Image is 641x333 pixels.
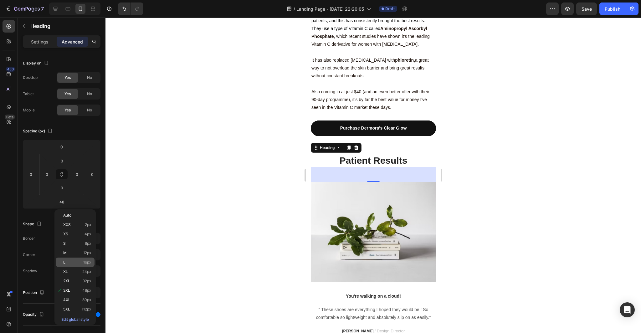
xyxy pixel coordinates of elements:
div: Display on [23,59,50,68]
p: Edit global style [56,314,95,324]
span: XL [63,269,68,274]
p: Settings [31,38,49,45]
strong: Purchase Dermora's Clear Glow [34,108,101,113]
span: 32px [83,279,91,283]
span: No [87,107,92,113]
div: Corner [23,252,35,258]
div: Tablet [23,91,34,97]
span: Auto [63,213,71,218]
span: No [87,91,92,97]
span: No [87,75,92,80]
span: 2px [85,223,91,227]
span: 24px [82,269,91,274]
div: 450 [6,67,15,72]
span: 4px [85,232,91,236]
span: / Design Director [69,311,99,316]
span: Landing Page - [DATE] 22:20:05 [296,6,364,12]
p: 7 [41,5,44,13]
span: 16px [83,260,91,264]
input: 0px [56,156,68,166]
span: It has also replaced [MEDICAL_DATA] with a great way to not overload the skin barrier and bring g... [5,40,123,61]
span: 8px [85,241,91,246]
button: 7 [3,3,47,15]
input: 0px [56,183,68,192]
span: 48px [82,288,91,293]
p: You're walking on a cloud! [5,275,129,282]
span: / [294,6,295,12]
a: Purchase Dermora's Clear Glow [5,103,130,118]
strong: [PERSON_NAME] [36,311,68,316]
p: Advanced [62,38,83,45]
span: 112px [82,307,91,311]
span: XS [63,232,68,236]
input: 0 [26,170,36,179]
span: 2XL [63,279,70,283]
span: Save [582,6,592,12]
input: 0px [72,170,82,179]
h2: Rich Text Editor. Editing area: main [5,136,130,150]
div: Heading [13,127,30,133]
p: Patient Results [5,137,129,149]
button: Publish [599,3,626,15]
span: L [63,260,65,264]
div: Spacing (px) [23,127,54,136]
span: 80px [82,298,91,302]
div: Undo/Redo [118,3,143,15]
div: Mobile [23,107,35,113]
img: Alt Image [5,165,130,265]
div: Shadow [23,268,37,274]
div: Publish [605,6,620,12]
span: 5XL [63,307,70,311]
div: Position [23,289,46,297]
span: 3XL [63,288,70,293]
input: 0 [55,142,68,151]
span: Yes [64,91,71,97]
span: Draft [385,6,395,12]
span: 12px [83,251,91,255]
strong: phloretin, [89,40,109,45]
div: Shape [23,220,43,228]
div: Desktop [23,75,38,80]
span: M [63,251,67,255]
p: Heading [30,22,98,30]
div: Border [23,236,35,241]
span: Yes [64,107,71,113]
span: XXS [63,223,71,227]
span: Yes [64,75,71,80]
div: Opacity [23,310,45,319]
p: “ These shoes are everything I hoped they would be ! So comfortable so lightweight and absolutely... [5,288,129,304]
div: Open Intercom Messenger [620,302,635,317]
input: 0px [42,170,52,179]
iframe: Design area [306,18,441,333]
input: 3xl [55,197,68,207]
span: S [63,241,66,246]
span: Also coming in at just $40 (and an even better offer with their 90-day programme), it's by far th... [5,72,123,92]
button: Save [576,3,597,15]
span: , which recent studies have shown it's the leading Vitamin C derivative for women with [MEDICAL_D... [5,8,124,29]
span: 4XL [63,298,70,302]
div: Beta [5,115,15,120]
input: 0 [88,170,97,179]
